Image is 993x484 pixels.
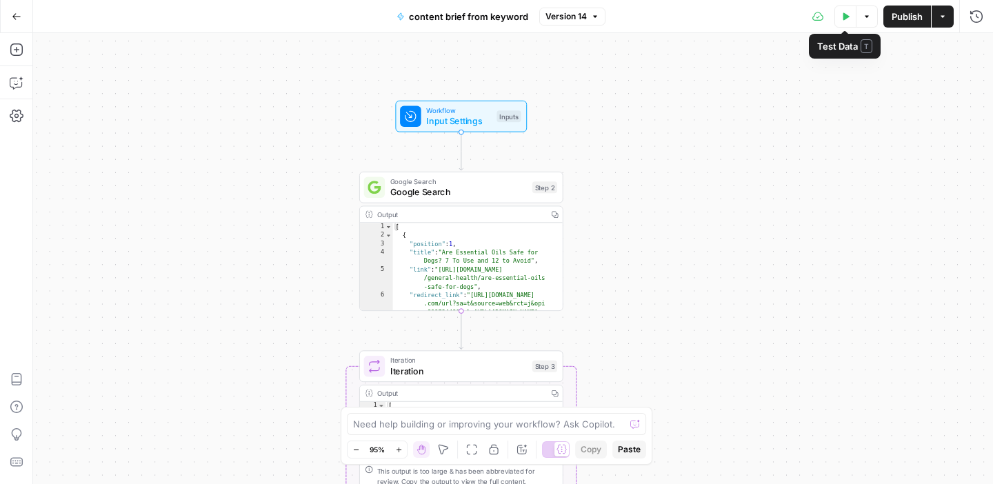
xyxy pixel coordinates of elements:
span: Toggle code folding, rows 1 through 131 [385,223,392,231]
div: Step 3 [532,361,557,372]
button: Version 14 [539,8,605,26]
span: Version 14 [545,10,587,23]
div: 5 [360,265,393,291]
div: Inputs [496,110,521,122]
span: Paste [618,443,641,456]
span: Google Search [390,185,527,199]
div: Output [377,209,543,219]
span: Google Search [390,177,527,187]
div: 2 [360,232,393,240]
g: Edge from step_2 to step_3 [459,311,463,349]
div: Output [377,388,543,399]
div: 4 [360,248,393,265]
span: Toggle code folding, rows 1 through 3 [378,402,385,410]
div: 6 [360,291,393,351]
span: Iteration [390,364,527,377]
button: Paste [612,441,646,458]
span: Iteration [390,355,527,365]
span: Copy [581,443,601,456]
span: Toggle code folding, rows 2 through 15 [385,232,392,240]
div: Google SearchGoogle SearchStep 2Output[ { "position":1, "title":"Are Essential Oils Safe for Dogs... [359,172,563,311]
div: WorkflowInput SettingsInputs [359,101,563,132]
div: Step 2 [532,181,557,193]
span: Workflow [426,105,491,116]
span: Input Settings [426,114,491,128]
div: 3 [360,240,393,248]
div: 1 [360,402,385,410]
span: 95% [370,444,385,455]
button: Publish [883,6,931,28]
button: content brief from keyword [388,6,536,28]
span: content brief from keyword [409,10,528,23]
div: 1 [360,223,393,231]
button: Copy [575,441,607,458]
span: Publish [892,10,923,23]
g: Edge from start to step_2 [459,132,463,170]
